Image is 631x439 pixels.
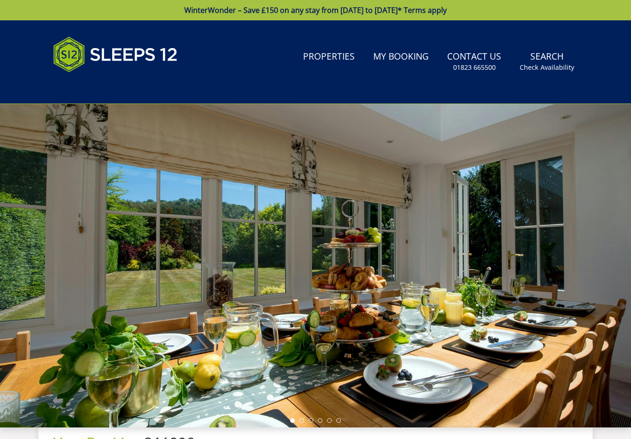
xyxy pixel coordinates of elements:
a: Properties [299,47,358,67]
iframe: Customer reviews powered by Trustpilot [49,83,146,91]
a: My Booking [370,47,432,67]
small: 01823 665500 [453,63,496,72]
a: Contact Us01823 665500 [443,47,505,77]
img: Sleeps 12 [53,31,178,78]
small: Check Availability [520,63,574,72]
a: SearchCheck Availability [516,47,578,77]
